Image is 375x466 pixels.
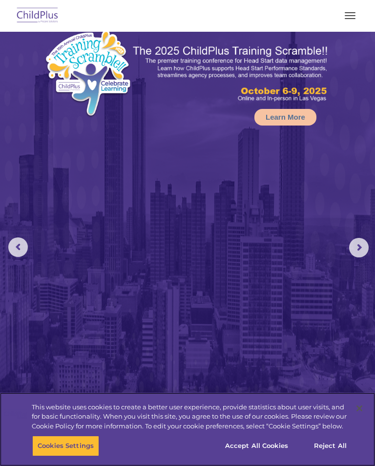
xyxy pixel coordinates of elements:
button: Cookies Settings [32,436,99,456]
div: This website uses cookies to create a better user experience, provide statistics about user visit... [32,402,349,431]
button: Reject All [300,436,361,456]
a: Learn More [254,109,316,126]
img: ChildPlus by Procare Solutions [15,4,61,27]
button: Accept All Cookies [220,436,293,456]
button: Close [349,398,370,419]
